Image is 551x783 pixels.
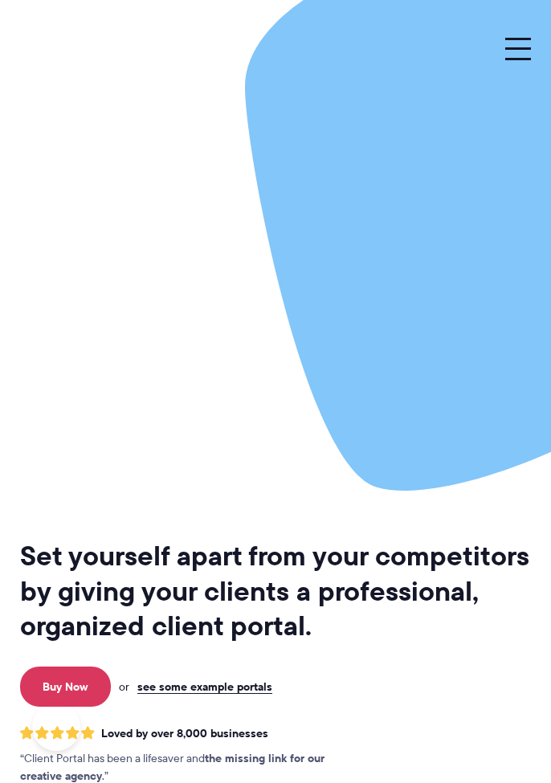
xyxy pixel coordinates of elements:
h1: Set yourself apart from your competitors by giving your clients a professional, organized client ... [20,539,531,642]
iframe: Toggle Customer Support [32,703,80,751]
a: Buy Now [20,667,111,707]
span: Loved by over 8,000 businesses [101,727,268,740]
span: or [119,679,129,694]
a: see some example portals [137,679,272,694]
